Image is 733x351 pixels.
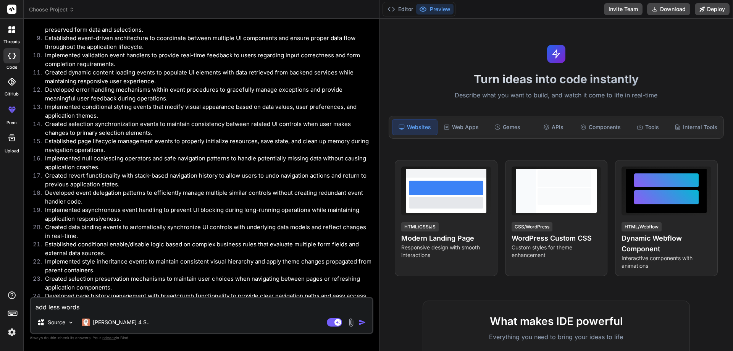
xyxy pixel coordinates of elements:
[45,17,372,34] p: Created comprehensive page state management system to enable users to revert back to previously v...
[435,313,677,329] h2: What makes IDE powerful
[435,332,677,341] p: Everything you need to bring your ideas to life
[512,233,601,244] h4: WordPress Custom CSS
[604,3,643,15] button: Invite Team
[531,119,576,135] div: APIs
[45,34,372,51] p: Established event-driven architecture to coordinate between multiple UI components and ensure pro...
[82,319,90,326] img: Claude 4 Sonnet
[647,3,690,15] button: Download
[384,72,728,86] h1: Turn ideas into code instantly
[401,244,491,259] p: Responsive design with smooth interactions
[68,319,74,326] img: Pick Models
[45,257,372,275] p: Implemented style inheritance events to maintain consistent visual hierarchy and apply theme chan...
[45,137,372,154] p: Established page lifecycle management events to properly initialize resources, save state, and cl...
[45,154,372,171] p: Implemented null coalescing operators and safe navigation patterns to handle potentially missing ...
[384,91,728,100] p: Describe what you want to build, and watch it come to life in real-time
[45,189,372,206] p: Developed event delegation patterns to efficiently manage multiple similar controls without creat...
[45,103,372,120] p: Implemented conditional styling events that modify visual appearance based on data values, user p...
[416,4,454,15] button: Preview
[45,51,372,68] p: Implemented validation event handlers to provide real-time feedback to users regarding input corr...
[5,148,19,154] label: Upload
[48,319,65,326] p: Source
[6,120,17,126] label: prem
[512,222,552,231] div: CSS/WordPress
[93,319,150,326] p: [PERSON_NAME] 4 S..
[29,6,74,13] span: Choose Project
[512,244,601,259] p: Custom styles for theme enhancement
[695,3,730,15] button: Deploy
[5,91,19,97] label: GitHub
[45,171,372,189] p: Created revert functionality with stack-based navigation history to allow users to undo navigatio...
[622,254,711,270] p: Interactive components with animations
[625,119,670,135] div: Tools
[30,334,373,341] p: Always double-check its answers. Your in Bind
[45,206,372,223] p: Implemented asynchronous event handling to prevent UI blocking during long-running operations whi...
[45,120,372,137] p: Created selection synchronization events to maintain consistency between related UI controls when...
[439,119,484,135] div: Web Apps
[45,223,372,240] p: Created data binding events to automatically synchronize UI controls with underlying data models ...
[45,68,372,86] p: Created dynamic content loading events to populate UI elements with data retrieved from backend s...
[622,222,662,231] div: HTML/Webflow
[45,292,372,309] p: Developed page history management with breadcrumb functionality to provide clear navigation paths...
[358,319,366,326] img: icon
[401,222,439,231] div: HTML/CSS/JS
[392,119,438,135] div: Websites
[577,119,624,135] div: Components
[622,233,711,254] h4: Dynamic Webflow Component
[45,86,372,103] p: Developed error handling mechanisms within event procedures to gracefully manage exceptions and p...
[401,233,491,244] h4: Modern Landing Page
[672,119,720,135] div: Internal Tools
[3,39,20,45] label: threads
[45,275,372,292] p: Created selection preservation mechanisms to maintain user choices when navigating between pages ...
[45,240,372,257] p: Established conditional enable/disable logic based on complex business rules that evaluate multip...
[6,64,17,71] label: code
[5,326,18,339] img: settings
[347,318,355,327] img: attachment
[485,119,530,135] div: Games
[102,335,116,340] span: privacy
[384,4,416,15] button: Editor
